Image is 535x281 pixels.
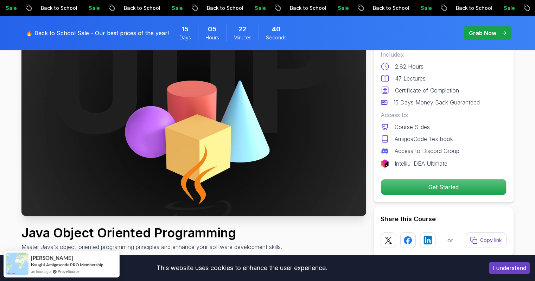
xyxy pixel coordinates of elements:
[381,50,507,59] p: Includes:
[31,255,73,261] span: [PERSON_NAME]
[181,24,189,34] span: 15 Days
[238,24,246,34] span: 22 Minutes
[6,253,28,275] img: provesource social proof notification image
[58,268,79,274] a: ProveSource
[80,5,103,12] p: Sale
[381,111,507,119] p: Access to:
[447,236,453,244] p: or
[395,147,459,155] p: Access to Discord Group
[381,159,389,168] img: jetbrains logo
[205,34,219,41] span: Hours
[5,260,478,276] div: This website uses cookies to enhance the user experience.
[395,74,426,83] p: 47 Lectures
[31,268,51,274] span: an hour ago
[46,262,103,267] a: Amigoscode PRO Membership
[32,5,80,12] p: Back to School
[31,262,45,267] span: Bought
[395,135,453,143] p: AmigosCode Textbook
[21,226,282,240] h1: Java Object Oriented Programming
[364,5,412,12] p: Back to School
[447,5,495,12] p: Back to School
[272,24,281,34] span: 40 Seconds
[234,34,251,41] span: Minutes
[393,98,480,107] p: 15 Days Money Back Guaranteed
[466,232,507,248] button: Copy link
[395,123,430,131] p: Course Slides
[395,159,447,168] p: IntelliJ IDEA Ultimate
[480,237,502,244] p: Copy link
[412,5,435,12] p: Sale
[489,262,530,274] button: Accept cookies
[246,5,269,12] p: Sale
[115,5,163,12] p: Back to School
[163,5,186,12] p: Sale
[381,214,507,224] h2: Share this Course
[281,5,329,12] p: Back to School
[208,24,217,34] span: 5 Hours
[179,34,191,41] span: Days
[266,34,287,41] span: Seconds
[395,62,423,71] p: 2.82 Hours
[495,5,518,12] p: Sale
[395,86,459,95] p: Certificate of Completion
[469,29,496,37] p: Grab Now
[329,5,352,12] p: Sale
[198,5,246,12] p: Back to School
[21,22,366,216] img: java-object-oriented-programming_thumbnail
[381,179,507,195] button: Get Started
[21,243,282,251] p: Master Java's object-oriented programming principles and enhance your software development skills.
[381,179,506,195] p: Get Started
[26,29,169,37] p: 🔥 Back to School Sale - Our best prices of the year!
